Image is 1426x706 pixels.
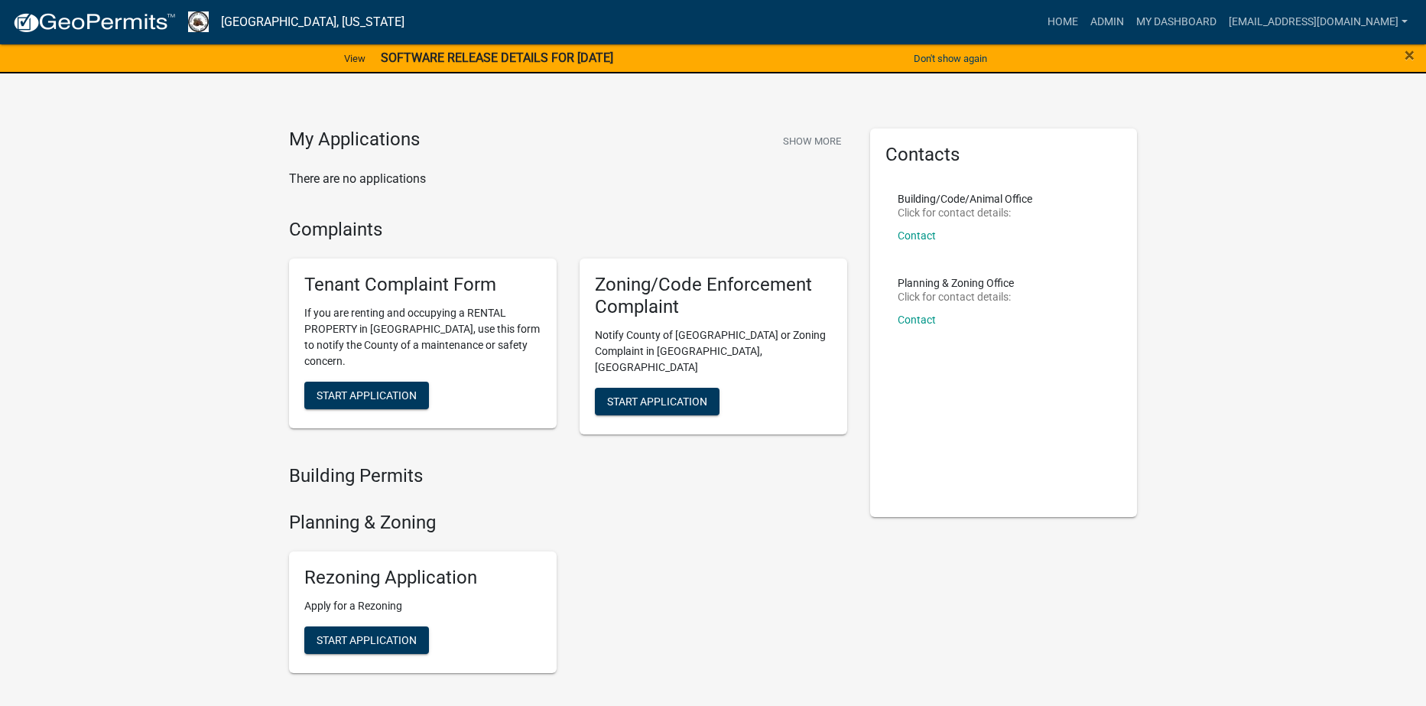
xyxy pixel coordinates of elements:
span: Start Application [317,634,417,646]
a: [GEOGRAPHIC_DATA], [US_STATE] [221,9,404,35]
button: Don't show again [908,46,993,71]
h4: Building Permits [289,465,847,487]
button: Show More [777,129,847,154]
button: Close [1405,46,1415,64]
img: Madison County, Georgia [188,11,209,32]
a: View [338,46,372,71]
h5: Contacts [885,144,1122,166]
p: Planning & Zoning Office [898,278,1014,288]
button: Start Application [595,388,719,415]
a: [EMAIL_ADDRESS][DOMAIN_NAME] [1223,8,1414,37]
strong: SOFTWARE RELEASE DETAILS FOR [DATE] [381,50,613,65]
p: Notify County of [GEOGRAPHIC_DATA] or Zoning Complaint in [GEOGRAPHIC_DATA], [GEOGRAPHIC_DATA] [595,327,832,376]
p: Apply for a Rezoning [304,598,541,614]
span: Start Application [607,395,707,407]
a: Contact [898,314,936,326]
p: Click for contact details: [898,207,1032,218]
h5: Rezoning Application [304,567,541,589]
span: Start Application [317,389,417,402]
p: If you are renting and occupying a RENTAL PROPERTY in [GEOGRAPHIC_DATA], use this form to notify ... [304,305,541,369]
p: Building/Code/Animal Office [898,194,1032,204]
a: Home [1041,8,1084,37]
span: × [1405,44,1415,66]
h5: Zoning/Code Enforcement Complaint [595,274,832,318]
button: Start Application [304,626,429,654]
h4: Complaints [289,219,847,241]
p: Click for contact details: [898,291,1014,302]
h5: Tenant Complaint Form [304,274,541,296]
a: Contact [898,229,936,242]
p: There are no applications [289,170,847,188]
a: Admin [1084,8,1130,37]
a: My Dashboard [1130,8,1223,37]
h4: Planning & Zoning [289,512,847,534]
button: Start Application [304,382,429,409]
h4: My Applications [289,129,420,151]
